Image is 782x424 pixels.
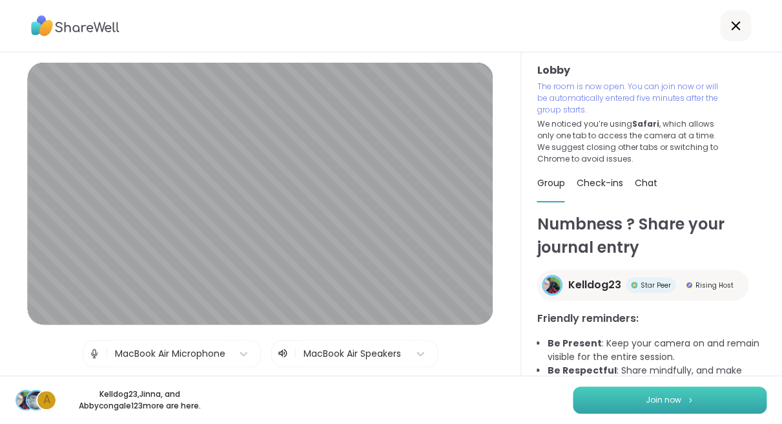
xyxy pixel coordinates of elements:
[646,394,681,406] span: Join now
[576,176,623,189] span: Check-ins
[632,118,659,129] b: Safari
[631,282,637,288] img: Star Peer
[105,341,108,366] span: |
[547,364,616,377] b: Be Respectful
[43,392,50,408] span: A
[686,396,694,403] img: ShareWell Logomark
[88,341,100,366] img: Microphone
[544,277,561,293] img: Kelldog23
[17,391,35,409] img: Kelldog23
[537,213,767,259] h1: Numbness ? Share your journal entry
[547,337,601,350] b: Be Present
[294,346,297,361] span: |
[537,63,767,78] h3: Lobby
[547,337,767,364] li: : Keep your camera on and remain visible for the entire session.
[568,277,621,293] span: Kelldog23
[640,281,670,290] span: Star Peer
[115,347,225,361] div: MacBook Air Microphone
[695,281,733,290] span: Rising Host
[27,391,45,409] img: Jinna
[537,311,767,326] h3: Friendly reminders:
[537,270,748,301] a: Kelldog23Kelldog23Star PeerStar PeerRising HostRising Host
[686,282,692,288] img: Rising Host
[634,176,657,189] span: Chat
[537,176,564,189] span: Group
[537,81,723,116] p: The room is now open. You can join now or will be automatically entered five minutes after the gr...
[31,11,119,41] img: ShareWell Logo
[67,388,212,412] p: Kelldog23 , Jinna , and Abbycongale123 more are here.
[573,387,767,414] button: Join now
[547,364,767,391] li: : Share mindfully, and make space for everyone to share!
[537,118,723,165] p: We noticed you’re using , which allows only one tab to access the camera at a time. We suggest cl...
